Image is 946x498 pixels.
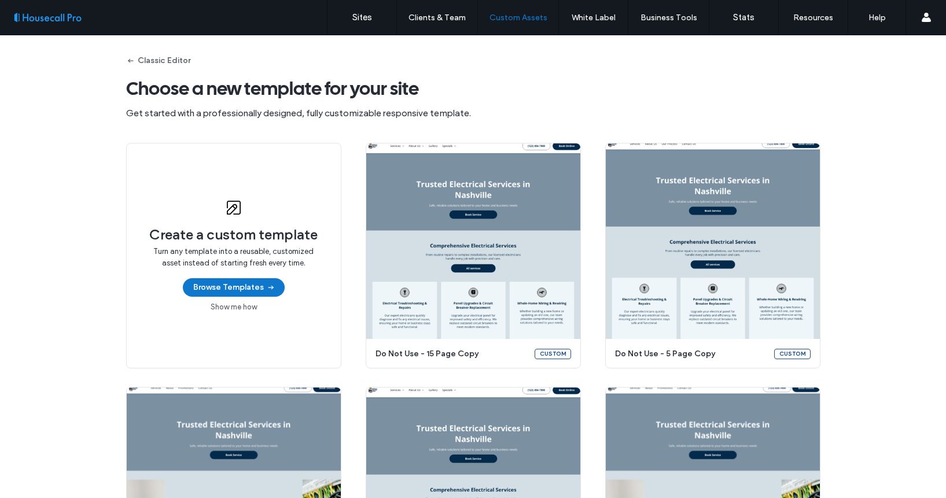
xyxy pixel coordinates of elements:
a: Show me how [211,301,257,313]
label: White Label [572,13,616,23]
span: Get started with a professionally designed, fully customizable responsive template. [126,107,820,120]
label: Help [868,13,886,23]
label: Sites [352,12,372,23]
span: Turn any template into a reusable, customized asset instead of starting fresh every time. [150,246,318,269]
label: Stats [733,12,754,23]
div: Custom [535,349,571,359]
label: Resources [793,13,833,23]
label: Clients & Team [408,13,466,23]
label: Business Tools [641,13,697,23]
span: do not use - 5 page copy [615,348,767,360]
button: Classic Editor [126,51,190,70]
span: Choose a new template for your site [126,77,820,100]
span: Create a custom template [149,226,318,244]
span: do not use - 15 page copy [376,348,528,360]
div: Custom [774,349,811,359]
label: Custom Assets [489,13,547,23]
button: Browse Templates [183,278,285,297]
